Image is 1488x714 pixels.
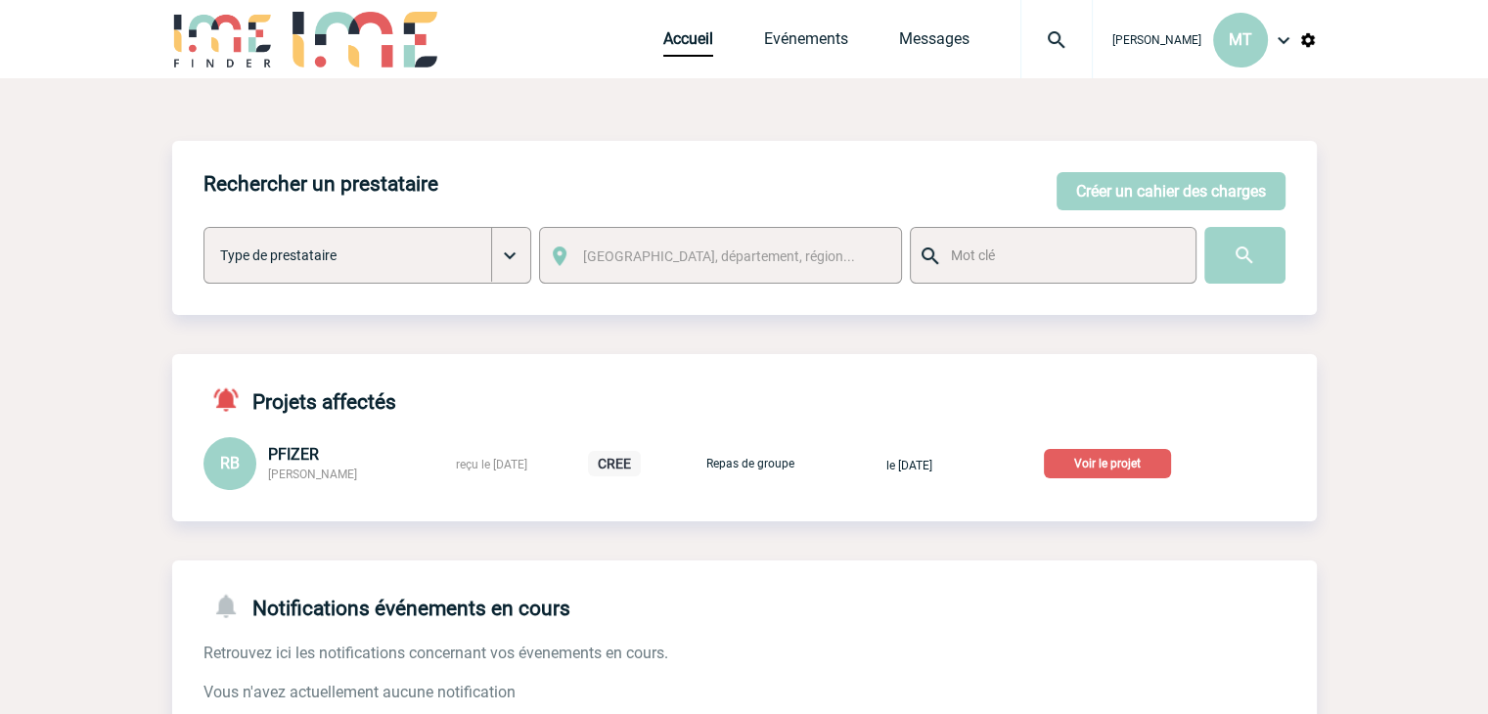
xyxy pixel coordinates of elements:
[203,385,396,414] h4: Projets affectés
[220,454,240,472] span: RB
[268,468,357,481] span: [PERSON_NAME]
[172,12,274,67] img: IME-Finder
[203,172,438,196] h4: Rechercher un prestataire
[203,683,516,701] span: Vous n'avez actuellement aucune notification
[211,385,252,414] img: notifications-active-24-px-r.png
[946,243,1178,268] input: Mot clé
[701,457,799,470] p: Repas de groupe
[1204,227,1285,284] input: Submit
[588,451,641,476] p: CREE
[1044,449,1171,478] p: Voir le projet
[764,29,848,57] a: Evénements
[899,29,969,57] a: Messages
[268,445,319,464] span: PFIZER
[203,592,570,620] h4: Notifications événements en cours
[456,458,527,471] span: reçu le [DATE]
[583,248,855,264] span: [GEOGRAPHIC_DATA], département, région...
[211,592,252,620] img: notifications-24-px-g.png
[1229,30,1252,49] span: MT
[1044,453,1179,471] a: Voir le projet
[663,29,713,57] a: Accueil
[886,459,932,472] span: le [DATE]
[203,644,668,662] span: Retrouvez ici les notifications concernant vos évenements en cours.
[1112,33,1201,47] span: [PERSON_NAME]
